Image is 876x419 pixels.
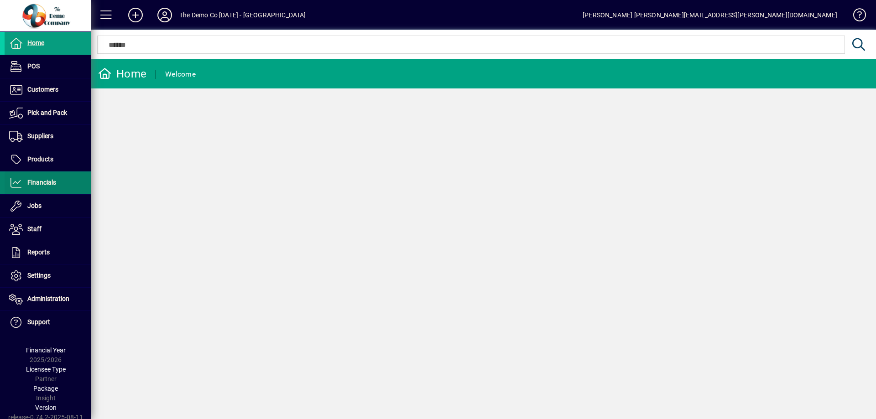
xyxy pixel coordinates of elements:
[846,2,865,31] a: Knowledge Base
[27,225,42,233] span: Staff
[583,8,837,22] div: [PERSON_NAME] [PERSON_NAME][EMAIL_ADDRESS][PERSON_NAME][DOMAIN_NAME]
[27,39,44,47] span: Home
[27,272,51,279] span: Settings
[27,132,53,140] span: Suppliers
[27,318,50,326] span: Support
[27,248,50,256] span: Reports
[27,155,53,163] span: Products
[5,264,91,287] a: Settings
[98,67,146,81] div: Home
[179,8,306,22] div: The Demo Co [DATE] - [GEOGRAPHIC_DATA]
[5,288,91,310] a: Administration
[5,171,91,194] a: Financials
[5,55,91,78] a: POS
[26,347,66,354] span: Financial Year
[27,202,42,209] span: Jobs
[5,218,91,241] a: Staff
[27,86,58,93] span: Customers
[5,102,91,124] a: Pick and Pack
[27,109,67,116] span: Pick and Pack
[121,7,150,23] button: Add
[33,385,58,392] span: Package
[27,295,69,302] span: Administration
[5,78,91,101] a: Customers
[5,311,91,334] a: Support
[5,125,91,148] a: Suppliers
[26,366,66,373] span: Licensee Type
[5,195,91,217] a: Jobs
[35,404,57,411] span: Version
[5,241,91,264] a: Reports
[165,67,196,82] div: Welcome
[5,148,91,171] a: Products
[150,7,179,23] button: Profile
[27,179,56,186] span: Financials
[27,62,40,70] span: POS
